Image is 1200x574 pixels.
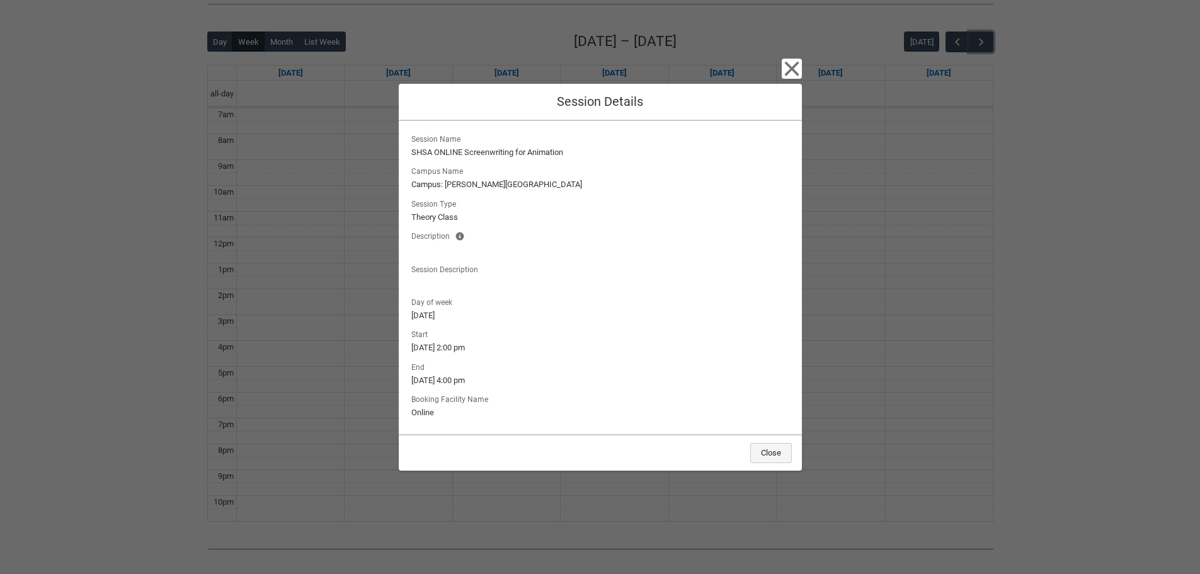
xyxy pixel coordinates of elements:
lightning-formatted-text: [DATE] 2:00 pm [411,342,789,354]
span: Campus Name [411,163,468,177]
lightning-formatted-text: [DATE] 4:00 pm [411,374,789,387]
lightning-formatted-text: Campus: [PERSON_NAME][GEOGRAPHIC_DATA] [411,178,789,191]
span: End [411,359,430,373]
span: Session Type [411,196,461,210]
lightning-formatted-text: Theory Class [411,211,789,224]
lightning-formatted-text: SHSA ONLINE Screenwriting for Animation [411,146,789,159]
button: Close [750,443,792,463]
span: Description [411,228,455,242]
span: Start [411,326,433,340]
span: Booking Facility Name [411,391,493,405]
lightning-formatted-text: [DATE] [411,309,789,322]
lightning-formatted-text: Online [411,406,789,419]
span: Session Description [411,261,483,275]
button: Close [782,59,802,79]
span: Day of week [411,294,457,308]
span: Session Details [557,94,643,109]
span: Session Name [411,131,466,145]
